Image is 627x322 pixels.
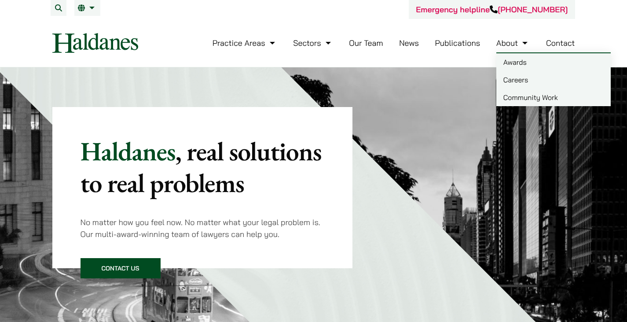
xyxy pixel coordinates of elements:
p: No matter how you feel now. No matter what your legal problem is. Our multi-award-winning team of... [81,216,325,240]
img: Logo of Haldanes [52,33,138,53]
a: Emergency helpline[PHONE_NUMBER] [416,4,568,15]
a: Community Work [496,89,611,106]
a: Careers [496,71,611,89]
a: Practice Areas [213,38,277,48]
a: Our Team [349,38,383,48]
a: Awards [496,53,611,71]
a: Publications [435,38,480,48]
a: Contact [546,38,575,48]
a: About [496,38,530,48]
a: EN [78,4,97,11]
a: Sectors [293,38,333,48]
p: Haldanes [81,135,325,199]
a: Contact Us [81,258,161,278]
mark: , real solutions to real problems [81,134,322,200]
a: News [399,38,419,48]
